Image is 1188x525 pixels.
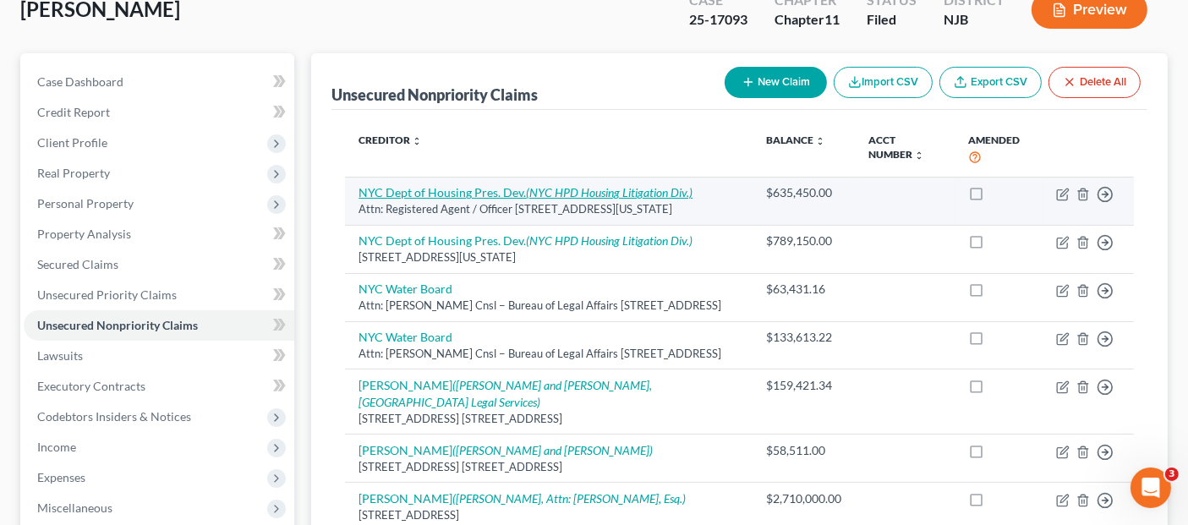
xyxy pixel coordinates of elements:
span: Secured Claims [37,257,118,271]
iframe: Intercom live chat [1131,468,1171,508]
span: Real Property [37,166,110,180]
i: unfold_more [815,136,825,146]
div: [STREET_ADDRESS] [STREET_ADDRESS] [359,411,739,427]
div: [STREET_ADDRESS][US_STATE] [359,249,739,265]
span: Personal Property [37,196,134,211]
a: Secured Claims [24,249,294,280]
div: [STREET_ADDRESS] [359,507,739,523]
i: unfold_more [412,136,422,146]
div: $2,710,000.00 [766,490,841,507]
button: Import CSV [834,67,933,98]
a: NYC Water Board [359,282,452,296]
div: Filed [867,10,917,30]
th: Amended [955,123,1043,177]
i: ([PERSON_NAME] and [PERSON_NAME], [GEOGRAPHIC_DATA] Legal Services) [359,378,652,409]
a: Unsecured Nonpriority Claims [24,310,294,341]
button: New Claim [725,67,827,98]
div: Attn: [PERSON_NAME] Cnsl − Bureau of Legal Affairs [STREET_ADDRESS] [359,298,739,314]
div: Unsecured Nonpriority Claims [331,85,538,105]
div: NJB [944,10,1005,30]
div: 25-17093 [689,10,747,30]
a: NYC Dept of Housing Pres. Dev.(NYC HPD Housing Litigation Div.) [359,233,693,248]
a: Balance unfold_more [766,134,825,146]
span: Unsecured Priority Claims [37,287,177,302]
div: $635,450.00 [766,184,841,201]
div: $133,613.22 [766,329,841,346]
i: (NYC HPD Housing Litigation Div.) [526,233,693,248]
div: [STREET_ADDRESS] [STREET_ADDRESS] [359,459,739,475]
i: ([PERSON_NAME] and [PERSON_NAME]) [452,443,653,457]
a: NYC Water Board [359,330,452,344]
div: Attn: [PERSON_NAME] Cnsl − Bureau of Legal Affairs [STREET_ADDRESS] [359,346,739,362]
div: $789,150.00 [766,232,841,249]
a: Case Dashboard [24,67,294,97]
i: unfold_more [914,150,924,161]
a: Lawsuits [24,341,294,371]
i: (NYC HPD Housing Litigation Div.) [526,185,693,200]
span: Miscellaneous [37,500,112,515]
a: [PERSON_NAME]([PERSON_NAME] and [PERSON_NAME], [GEOGRAPHIC_DATA] Legal Services) [359,378,652,409]
a: Property Analysis [24,219,294,249]
button: Delete All [1048,67,1141,98]
span: Unsecured Nonpriority Claims [37,318,198,332]
span: 3 [1165,468,1179,481]
a: [PERSON_NAME]([PERSON_NAME], Attn: [PERSON_NAME], Esq.) [359,491,686,506]
div: Chapter [775,10,840,30]
span: Property Analysis [37,227,131,241]
span: Lawsuits [37,348,83,363]
span: Income [37,440,76,454]
span: Credit Report [37,105,110,119]
div: $58,511.00 [766,442,841,459]
span: Client Profile [37,135,107,150]
a: NYC Dept of Housing Pres. Dev.(NYC HPD Housing Litigation Div.) [359,185,693,200]
div: $159,421.34 [766,377,841,394]
a: Creditor unfold_more [359,134,422,146]
a: Executory Contracts [24,371,294,402]
a: Export CSV [939,67,1042,98]
a: Unsecured Priority Claims [24,280,294,310]
a: Acct Number unfold_more [868,134,924,161]
a: Credit Report [24,97,294,128]
a: [PERSON_NAME]([PERSON_NAME] and [PERSON_NAME]) [359,443,653,457]
i: ([PERSON_NAME], Attn: [PERSON_NAME], Esq.) [452,491,686,506]
span: Expenses [37,470,85,484]
span: 11 [824,11,840,27]
span: Case Dashboard [37,74,123,89]
span: Executory Contracts [37,379,145,393]
div: $63,431.16 [766,281,841,298]
div: Attn: Registered Agent / Officer [STREET_ADDRESS][US_STATE] [359,201,739,217]
span: Codebtors Insiders & Notices [37,409,191,424]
